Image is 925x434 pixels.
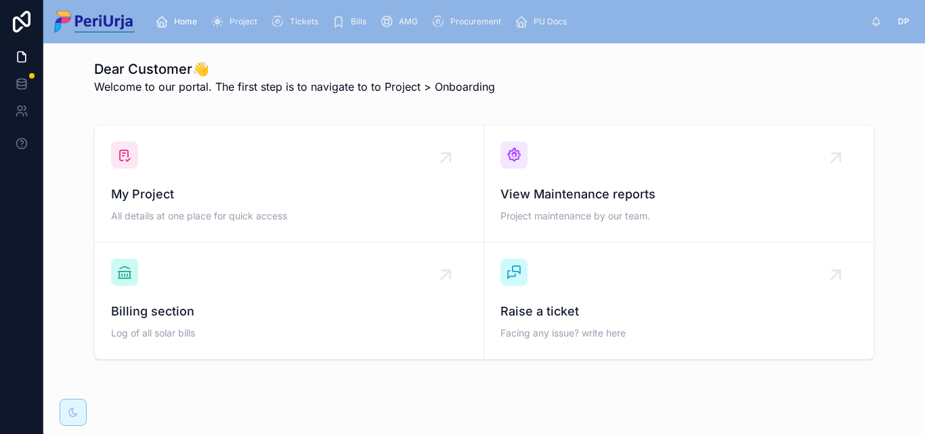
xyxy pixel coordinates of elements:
a: Home [151,9,207,34]
span: Log of all solar bills [111,326,467,340]
span: Home [174,16,197,27]
a: PU Docs [511,9,576,34]
span: Project maintenance by our team. [500,209,857,223]
span: Tickets [290,16,318,27]
img: App logo [54,11,135,32]
h1: Dear Customer👋 [94,60,495,79]
div: scrollable content [146,7,871,37]
a: Raise a ticketFacing any issue? write here [484,242,874,359]
span: DP [898,16,909,27]
span: AMG [399,16,418,27]
a: Billing sectionLog of all solar bills [95,242,484,359]
span: View Maintenance reports [500,185,857,204]
span: Raise a ticket [500,302,857,321]
a: Procurement [427,9,511,34]
p: Welcome to our portal. The first step is to navigate to to Project > Onboarding [94,79,495,95]
span: PU Docs [534,16,567,27]
span: My Project [111,185,467,204]
a: My ProjectAll details at one place for quick access [95,125,484,242]
a: Project [207,9,267,34]
a: View Maintenance reportsProject maintenance by our team. [484,125,874,242]
span: Bills [351,16,366,27]
span: Billing section [111,302,467,321]
a: Bills [328,9,376,34]
span: Project [230,16,257,27]
span: Facing any issue? write here [500,326,857,340]
a: AMG [376,9,427,34]
span: All details at one place for quick access [111,209,467,223]
span: Procurement [450,16,501,27]
a: Tickets [267,9,328,34]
